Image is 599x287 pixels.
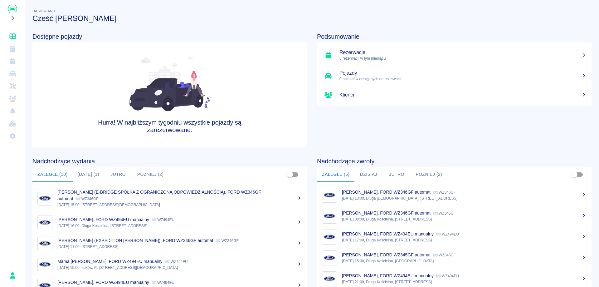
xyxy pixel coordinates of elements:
[32,9,55,13] span: Dashboard
[32,185,307,212] a: Image[PERSON_NAME] (E-BRIDGE SPÓŁKA Z OGRANICZONĄ ODPOWIEDZIALNOŚCIĄ), FORD WZ346GF automat WZ346...
[324,252,335,264] img: Image
[2,55,22,67] a: Rezerwacje
[152,280,174,285] p: WZ494EU
[568,169,580,181] span: Pokaż przypisane tylko do mnie
[342,216,587,222] p: [DATE] 08:00, Długa Kościelna, [STREET_ADDRESS]
[317,205,592,226] a: Image[PERSON_NAME], FORD WZ346GF automat WZ346GF[DATE] 08:00, Długa Kościelna, [STREET_ADDRESS]
[317,86,592,104] a: Klienci
[165,260,187,264] p: WZ494EU
[57,202,302,208] p: [DATE] 15:00, [STREET_ADDRESS][DEMOGRAPHIC_DATA]
[57,190,261,201] p: [PERSON_NAME] (E-BRIDGE SPÓŁKA Z OGRANICZONĄ ODPOWIEDZIALNOŚCIĄ), FORD WZ346GF automat
[2,42,22,55] a: Kalendarz
[284,169,296,181] span: Pokaż przypisane tylko do mnie
[2,80,22,92] a: Serwisy
[339,70,587,76] h5: Pojazdy
[342,273,434,278] p: [PERSON_NAME], FORD WZ494EU manualny
[339,76,587,82] p: 0 pojazdów dostępnych do rezerwacji
[152,218,174,222] p: WZ494EU
[317,247,592,268] a: Image[PERSON_NAME], FORD WZ345GF automat WZ345GF[DATE] 15:00, Długa Kościelna, [GEOGRAPHIC_DATA]
[129,56,210,111] img: Fleet
[2,30,22,42] a: Dashboard
[317,157,592,165] h4: Nadchodzące zwroty
[339,92,587,98] h5: Klienci
[342,237,587,243] p: [DATE] 17:00, Długa Kościelna, [STREET_ADDRESS]
[32,33,307,40] h4: Dostępne pojazdy
[57,217,149,222] p: [PERSON_NAME], FORD WZ494EU manualny
[57,244,302,250] p: [DATE] 11:00, [STREET_ADDRESS]
[436,232,459,236] p: WZ494EU
[132,167,169,182] button: Później (2)
[317,45,592,66] a: Rezerwacje6 rezerwacji w tym miesiącu
[339,49,587,56] h5: Rezerwacje
[32,254,307,275] a: ImageMama [PERSON_NAME], FORD WZ494EU manualny WZ494EU[DATE] 15:00, Łuków, Al. [STREET_ADDRESS][D...
[324,189,335,201] img: Image
[317,167,354,182] button: Zaległe (5)
[32,157,307,165] h4: Nadchodzące wydania
[2,92,22,105] a: Klienci
[342,258,587,264] p: [DATE] 15:00, Długa Kościelna, [GEOGRAPHIC_DATA]
[324,210,335,222] img: Image
[8,5,17,13] img: Renthelp
[32,14,592,23] h3: Cześć [PERSON_NAME]
[57,259,162,264] p: Mama [PERSON_NAME], FORD WZ494EU manualny
[317,226,592,247] a: Image[PERSON_NAME], FORD WZ494EU manualny WZ494EU[DATE] 17:00, Długa Kościelna, [STREET_ADDRESS]
[39,238,51,250] img: Image
[317,66,592,86] a: Pojazdy0 pojazdów dostępnych do rezerwacji
[342,231,434,236] p: [PERSON_NAME], FORD WZ494EU manualny
[342,195,587,201] p: [DATE] 10:00, Długa [DEMOGRAPHIC_DATA], [STREET_ADDRESS]
[75,197,98,201] p: WZ346GF
[39,259,51,270] img: Image
[324,273,335,285] img: Image
[6,269,19,282] button: Sebastian Szczęśniak
[73,167,104,182] button: [DATE] (1)
[87,119,252,134] h4: Hurra! W najbliższym tygodniu wszystkie pojazdy są zarezerwowane.
[411,167,447,182] button: Później (2)
[32,212,307,233] a: Image[PERSON_NAME], FORD WZ494EU manualny WZ494EU[DATE] 16:00, Długa Kościelna, [STREET_ADDRESS]
[39,217,51,229] img: Image
[32,233,307,254] a: Image[PERSON_NAME] (EXPEDITION [PERSON_NAME]), FORD WZ346GF automat WZ346GF[DATE] 11:00, [STREET_...
[2,117,22,130] a: Widget WWW
[382,167,411,182] button: Jutro
[342,210,431,215] p: [PERSON_NAME], FORD WZ346GF automat
[317,33,592,40] h4: Podsumowanie
[342,279,587,285] p: [DATE] 21:00, Długa Kościelna, [STREET_ADDRESS]
[433,211,456,215] p: WZ346GF
[433,253,456,257] p: WZ345GF
[32,167,73,182] button: Zaległe (10)
[317,185,592,205] a: Image[PERSON_NAME], FORD WZ346GF automat WZ346GF[DATE] 10:00, Długa [DEMOGRAPHIC_DATA], [STREET_A...
[57,265,302,270] p: [DATE] 15:00, Łuków, Al. [STREET_ADDRESS][DEMOGRAPHIC_DATA]
[339,56,587,61] p: 6 rezerwacji w tym miesiącu
[8,14,17,22] button: Rozwiń nawigację
[57,223,302,229] p: [DATE] 16:00, Długa Kościelna, [STREET_ADDRESS]
[354,167,382,182] button: Dzisiaj
[436,274,459,278] p: WZ494EU
[324,231,335,243] img: Image
[104,167,132,182] button: Jutro
[342,190,431,195] p: [PERSON_NAME], FORD WZ346GF automat
[57,238,213,243] p: [PERSON_NAME] (EXPEDITION [PERSON_NAME]), FORD WZ346GF automat
[216,239,238,243] p: WZ346GF
[2,105,22,117] a: Powiadomienia
[342,252,431,257] p: [PERSON_NAME], FORD WZ345GF automat
[2,130,22,142] a: Ustawienia
[433,190,456,195] p: WZ346GF
[2,67,22,80] a: Flota
[39,192,51,204] img: Image
[57,280,149,285] p: [PERSON_NAME], FORD WZ494EU manualny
